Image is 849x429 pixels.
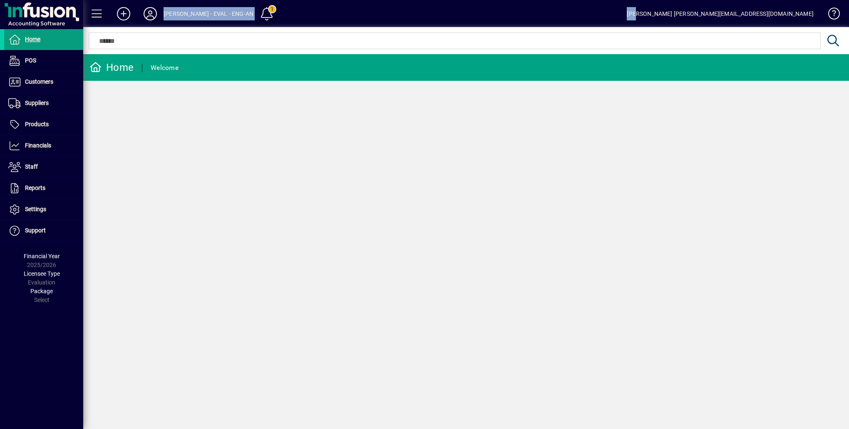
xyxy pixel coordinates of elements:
a: Products [4,114,83,135]
span: Reports [25,185,45,191]
a: Knowledge Base [822,2,839,29]
img: website_grey.svg [13,22,20,28]
span: Home [25,36,40,42]
span: Package [30,288,53,294]
span: POS [25,57,36,64]
div: Domain: [DOMAIN_NAME] [22,22,92,28]
img: tab_domain_overview_orange.svg [22,48,29,55]
a: Settings [4,199,83,220]
span: Staff [25,163,38,170]
span: Settings [25,206,46,212]
a: Financials [4,135,83,156]
span: Products [25,121,49,127]
button: Add [110,6,137,21]
div: [PERSON_NAME] - EVAL - ENG-AN [164,7,253,20]
div: Keywords by Traffic [92,49,140,55]
span: Suppliers [25,100,49,106]
span: Financials [25,142,51,149]
a: Staff [4,157,83,177]
a: Support [4,220,83,241]
a: Suppliers [4,93,83,114]
button: Profile [137,6,164,21]
span: Licensee Type [24,270,60,277]
img: tab_keywords_by_traffic_grey.svg [83,48,89,55]
span: Customers [25,78,53,85]
span: Support [25,227,46,234]
img: logo_orange.svg [13,13,20,20]
div: Domain Overview [32,49,74,55]
div: Welcome [151,61,179,75]
div: Home [89,61,134,74]
a: POS [4,50,83,71]
span: Financial Year [24,253,60,259]
div: [PERSON_NAME] [PERSON_NAME][EMAIL_ADDRESS][DOMAIN_NAME] [627,7,814,20]
div: v 4.0.25 [23,13,41,20]
a: Customers [4,72,83,92]
a: Reports [4,178,83,199]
